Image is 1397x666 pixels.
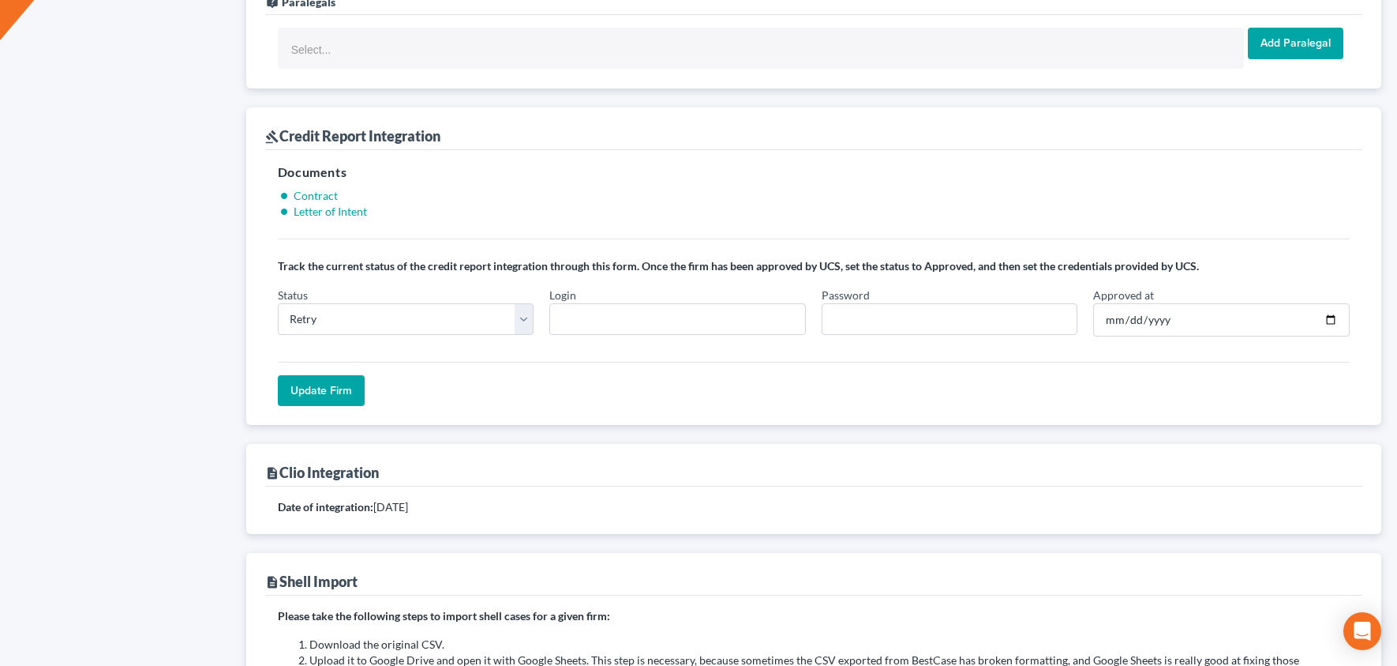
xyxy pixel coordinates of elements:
div: Open Intercom Messenger [1343,612,1381,650]
p: Please take the following steps to import shell cases for a given firm: [278,608,1350,624]
i: gavel [265,130,279,144]
p: Track the current status of the credit report integration through this form. Once the firm has be... [278,258,1350,274]
li: Download the original CSV. [309,637,1350,653]
a: Letter of Intent [294,205,367,218]
div: Credit Report Integration [265,126,440,145]
label: Status [278,287,308,303]
i: description [265,466,279,480]
div: [DATE] [265,487,1362,534]
div: Clio Integration [265,463,379,482]
input: Add Paralegal [1248,28,1343,59]
div: Shell Import [265,572,358,591]
label: Password [822,287,870,303]
label: Login [549,287,576,303]
label: Approved at [1093,287,1154,303]
a: Contract [294,189,338,202]
i: description [265,575,279,589]
strong: Date of integration: [278,500,373,514]
input: Update Firm [278,375,365,407]
h5: Documents [278,163,1350,182]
